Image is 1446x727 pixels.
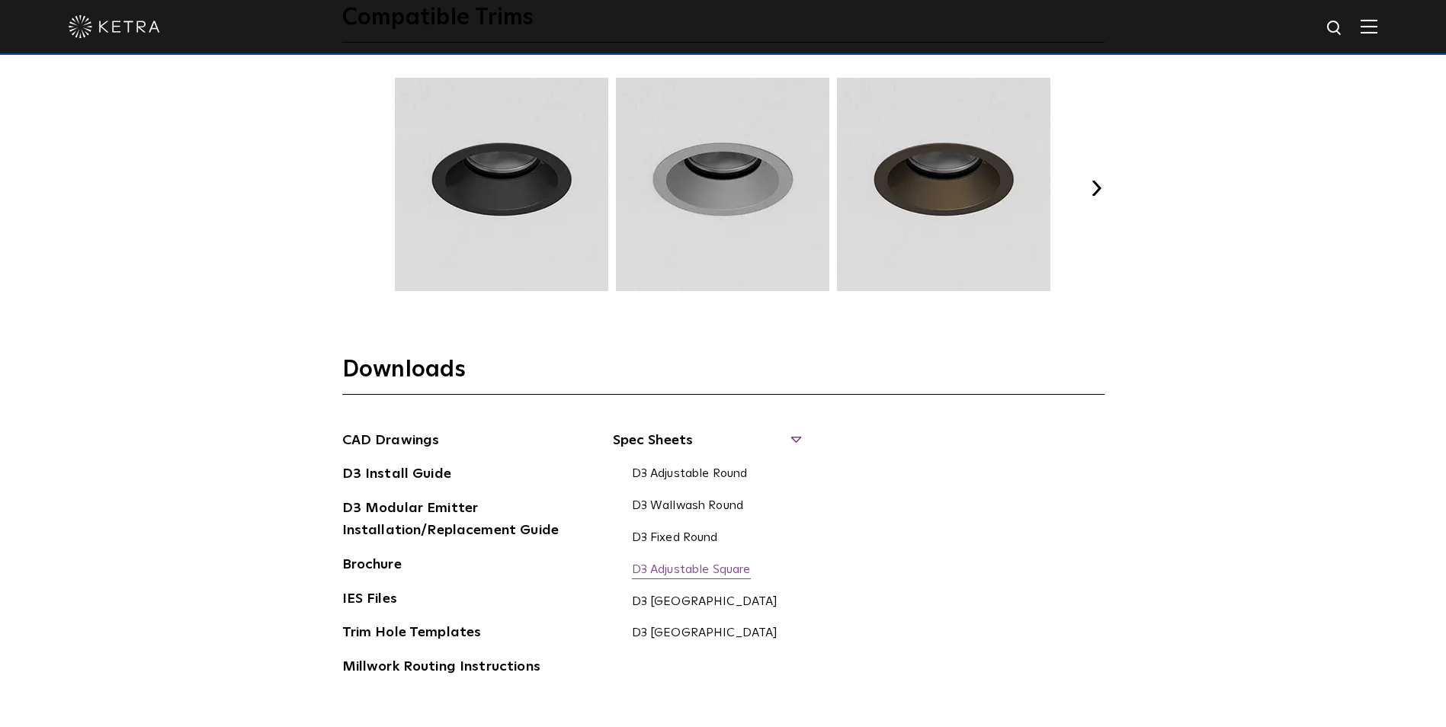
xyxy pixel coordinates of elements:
a: D3 Install Guide [342,463,451,488]
a: IES Files [342,588,397,613]
a: D3 Wallwash Round [632,498,744,515]
a: D3 [GEOGRAPHIC_DATA] [632,626,778,642]
a: Trim Hole Templates [342,622,482,646]
a: D3 Modular Emitter Installation/Replacement Guide [342,498,571,544]
a: D3 Fixed Round [632,530,718,547]
img: ketra-logo-2019-white [69,15,160,38]
a: CAD Drawings [342,430,440,454]
img: TRM002.webp [393,78,611,291]
a: D3 [GEOGRAPHIC_DATA] [632,594,778,611]
img: Hamburger%20Nav.svg [1361,19,1377,34]
button: Next [1089,181,1105,196]
span: Spec Sheets [613,430,800,463]
a: D3 Adjustable Square [632,562,751,579]
a: Brochure [342,554,402,578]
a: Millwork Routing Instructions [342,656,540,681]
img: TRM003.webp [614,78,832,291]
img: TRM004.webp [835,78,1053,291]
img: search icon [1326,19,1345,38]
h3: Downloads [342,355,1105,395]
a: D3 Adjustable Round [632,466,748,483]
